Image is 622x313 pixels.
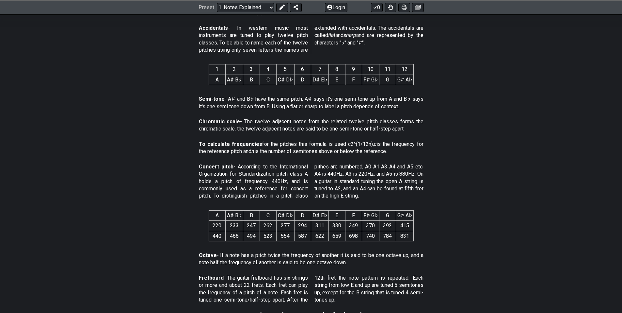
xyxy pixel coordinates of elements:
strong: Concert pitch [199,164,233,170]
th: D♯ E♭ [311,210,328,220]
td: 440 [209,231,225,241]
button: 0 [371,3,383,12]
td: 233 [225,221,243,231]
th: 3 [243,64,260,75]
td: 294 [294,221,311,231]
td: 659 [328,231,345,241]
th: B [243,210,260,220]
td: F [345,75,362,85]
td: 698 [345,231,362,241]
td: 415 [396,221,413,231]
strong: Fretboard [199,275,224,281]
th: A [209,210,225,220]
td: 311 [311,221,328,231]
select: Preset [217,3,274,12]
td: C [260,75,276,85]
td: 784 [379,231,396,241]
th: 9 [345,64,362,75]
strong: Semi-tone [199,96,225,102]
td: 494 [243,231,260,241]
td: 370 [362,221,379,231]
td: D [294,75,311,85]
th: 7 [311,64,328,75]
button: Login [325,3,347,12]
td: D♯ E♭ [311,75,328,85]
td: G [379,75,396,85]
td: 277 [276,221,294,231]
th: F [345,210,362,220]
td: 349 [345,221,362,231]
th: F♯ G♭ [362,210,379,220]
em: flat [328,32,335,38]
th: 10 [362,64,379,75]
td: 330 [328,221,345,231]
th: 4 [260,64,276,75]
td: 740 [362,231,379,241]
td: 466 [225,231,243,241]
th: E [328,210,345,220]
span: Preset [199,4,214,10]
button: Share Preset [290,3,302,12]
td: E [328,75,345,85]
th: A♯ B♭ [225,210,243,220]
td: 392 [379,221,396,231]
th: D [294,210,311,220]
em: sharp [343,32,356,38]
td: A [209,75,225,85]
em: c [374,141,376,147]
th: 1 [209,64,225,75]
th: G♯ A♭ [396,210,413,220]
td: 622 [311,231,328,241]
th: 5 [276,64,294,75]
td: 587 [294,231,311,241]
p: - A♯ and B♭ have the same pitch, A♯ says it's one semi-tone up from A and B♭ says it's one semi t... [199,96,423,110]
th: G [379,210,396,220]
em: n [251,148,254,154]
strong: Octave [199,252,217,258]
strong: Accidentals [199,25,228,31]
td: 220 [209,221,225,231]
th: C♯ D♭ [276,210,294,220]
button: Print [398,3,410,12]
td: 262 [260,221,276,231]
th: 2 [225,64,243,75]
button: Edit Preset [276,3,288,12]
td: C♯ D♭ [276,75,294,85]
button: Toggle Dexterity for all fretkits [385,3,396,12]
td: A♯ B♭ [225,75,243,85]
button: Create image [412,3,424,12]
p: - The twelve adjacent notes from the related twelve pitch classes forms the chromatic scale, the ... [199,118,423,133]
td: 831 [396,231,413,241]
p: - In western music most instruments are tuned to play twelve pitch classes. To be able to name ea... [199,25,423,54]
td: F♯ G♭ [362,75,379,85]
p: - If a note has a pitch twice the frequency of another it is said to be one octave up, and a note... [199,252,423,267]
p: - According to the International Organization for Standardization pitch class A holds a pitch of ... [199,163,423,200]
strong: To calculate frequencies [199,141,262,147]
th: 6 [294,64,311,75]
th: 8 [328,64,345,75]
th: 12 [396,64,413,75]
p: for the pitches this formula is used c2^(1/12n), is the frequency for the reference pitch and is ... [199,141,423,155]
td: B [243,75,260,85]
td: 523 [260,231,276,241]
p: - The guitar fretboard has six strings or more and about 22 frets. Each fret can play the frequen... [199,274,423,304]
td: 247 [243,221,260,231]
th: C [260,210,276,220]
td: G♯ A♭ [396,75,413,85]
td: 554 [276,231,294,241]
strong: Chromatic scale [199,118,240,125]
th: 11 [379,64,396,75]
